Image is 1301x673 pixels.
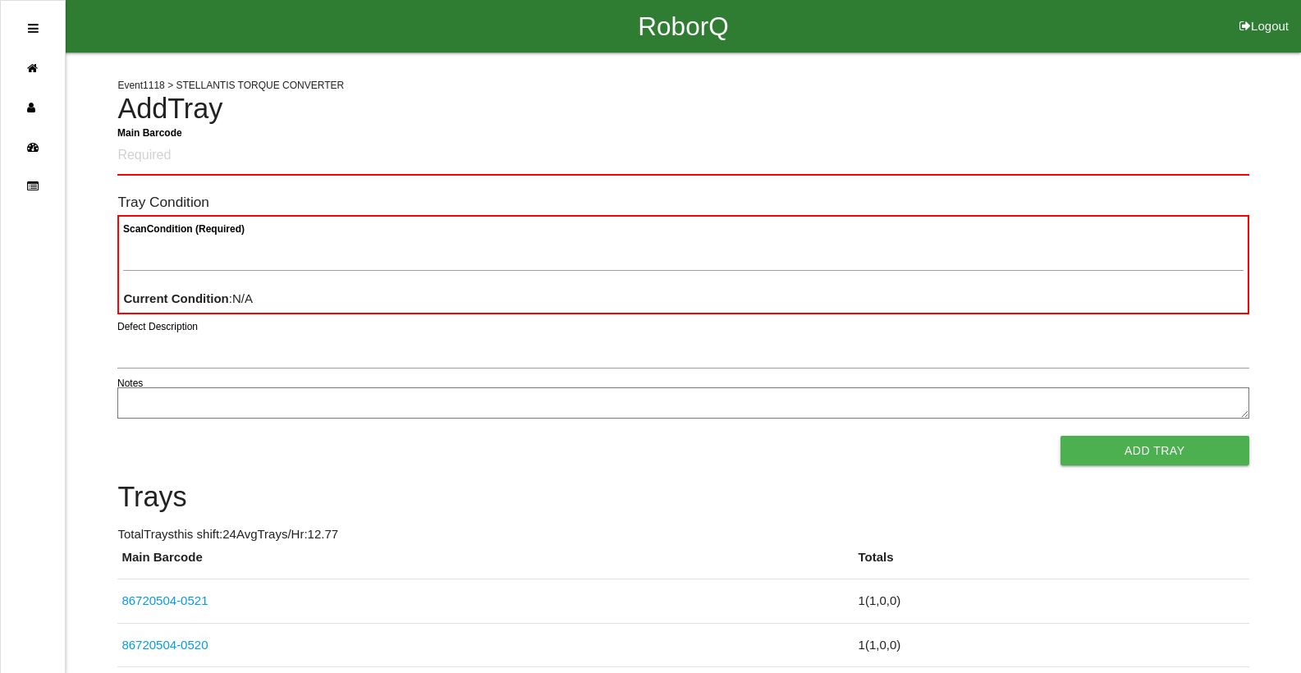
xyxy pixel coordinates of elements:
[28,9,39,48] div: Open
[854,579,1249,624] td: 1 ( 1 , 0 , 0 )
[117,80,344,91] span: Event 1118 > STELLANTIS TORQUE CONVERTER
[117,126,182,138] b: Main Barcode
[854,623,1249,667] td: 1 ( 1 , 0 , 0 )
[1060,436,1249,465] button: Add Tray
[117,94,1248,125] h4: Add Tray
[117,525,1248,544] p: Total Trays this shift: 24 Avg Trays /Hr: 12.77
[123,291,228,305] b: Current Condition
[121,593,208,607] a: 86720504-0521
[117,376,143,391] label: Notes
[117,137,1248,176] input: Required
[117,319,198,334] label: Defect Description
[117,548,854,579] th: Main Barcode
[854,548,1249,579] th: Totals
[123,223,245,235] b: Scan Condition (Required)
[117,482,1248,513] h4: Trays
[121,638,208,652] a: 86720504-0520
[117,195,1248,210] h6: Tray Condition
[123,291,253,305] span: : N/A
